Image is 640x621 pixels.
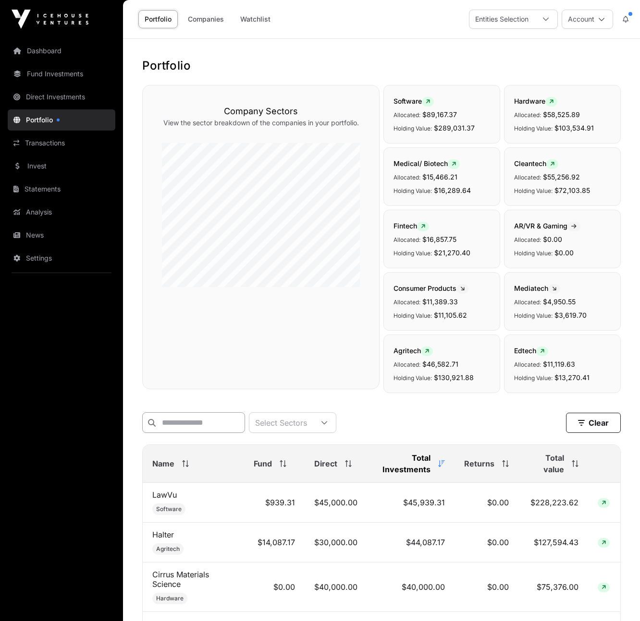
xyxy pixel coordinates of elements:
span: Holding Value: [394,125,432,132]
td: $44,087.17 [367,523,455,562]
h3: Company Sectors [162,105,360,118]
h1: Portfolio [142,58,621,73]
td: $75,376.00 [518,562,588,612]
td: $45,939.31 [367,483,455,523]
span: Total value [528,452,564,475]
span: Holding Value: [514,312,553,319]
span: Hardware [514,97,557,105]
span: Consumer Products [394,284,468,292]
span: Holding Value: [514,187,553,194]
p: View the sector breakdown of the companies in your portfolio. [162,118,360,128]
a: Portfolio [8,109,115,131]
span: Allocated: [394,111,420,119]
span: Holding Value: [514,374,553,382]
a: Direct Investments [8,86,115,107]
span: Fund [254,458,272,469]
span: AR/VR & Gaming [514,222,580,230]
a: Transactions [8,132,115,154]
a: Cirrus Materials Science [152,570,209,589]
span: $3,619.70 [554,311,587,319]
span: $16,857.75 [422,235,456,243]
span: $58,525.89 [543,110,580,119]
span: $0.00 [543,235,562,243]
span: $11,105.62 [434,311,467,319]
span: $89,167.37 [422,110,457,119]
a: Statements [8,179,115,200]
span: $289,031.37 [434,124,475,132]
span: $4,950.55 [543,298,576,306]
span: $21,270.40 [434,249,470,257]
a: Dashboard [8,40,115,61]
a: Settings [8,248,115,269]
span: $13,270.41 [554,373,590,382]
td: $228,223.62 [518,483,588,523]
td: $0.00 [455,562,518,612]
a: Watchlist [234,10,277,28]
button: Account [562,10,613,29]
a: Portfolio [138,10,178,28]
button: Clear [566,413,621,433]
td: $40,000.00 [367,562,455,612]
span: $130,921.88 [434,373,474,382]
a: LawVu [152,490,177,500]
span: Fintech [394,222,429,230]
span: $55,256.92 [543,173,580,181]
span: Allocated: [394,299,420,306]
span: Allocated: [514,361,541,368]
span: $72,103.85 [554,186,590,194]
a: Analysis [8,202,115,223]
span: Mediatech [514,284,560,292]
a: Companies [182,10,230,28]
span: Software [156,505,182,513]
td: $0.00 [244,562,305,612]
div: Select Sectors [249,413,313,432]
td: $939.31 [244,483,305,523]
span: Allocated: [394,174,420,181]
span: Total Investments [377,452,431,475]
span: Allocated: [514,111,541,119]
span: $15,466.21 [422,173,457,181]
td: $45,000.00 [305,483,367,523]
span: Agritech [394,346,433,355]
td: $0.00 [455,483,518,523]
a: Halter [152,530,174,539]
span: Allocated: [394,361,420,368]
td: $30,000.00 [305,523,367,562]
span: $46,582.71 [422,360,458,368]
span: Medical/ Biotech [394,159,460,167]
iframe: Chat Widget [592,575,640,621]
span: Allocated: [514,236,541,243]
span: Holding Value: [394,250,432,257]
span: Name [152,458,174,469]
a: News [8,225,115,246]
span: $11,119.63 [543,360,575,368]
span: Allocated: [394,236,420,243]
span: Cleantech [514,159,558,167]
span: $11,389.33 [422,298,458,306]
span: Agritech [156,545,180,553]
td: $0.00 [455,523,518,562]
td: $14,087.17 [244,523,305,562]
span: Holding Value: [514,125,553,132]
a: Fund Investments [8,63,115,84]
span: Allocated: [514,299,541,306]
span: Holding Value: [514,250,553,257]
span: Allocated: [514,174,541,181]
div: Entities Selection [469,10,534,28]
span: Software [394,97,434,105]
span: $16,289.64 [434,186,471,194]
span: Returns [464,458,494,469]
a: Invest [8,155,115,177]
td: $40,000.00 [305,562,367,612]
span: Edtech [514,346,548,355]
span: $0.00 [554,249,574,257]
span: Direct [314,458,337,469]
span: $103,534.91 [554,124,594,132]
img: Icehouse Ventures Logo [12,10,88,29]
td: $127,594.43 [518,523,588,562]
span: Hardware [156,595,184,602]
span: Holding Value: [394,187,432,194]
span: Holding Value: [394,374,432,382]
span: Holding Value: [394,312,432,319]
